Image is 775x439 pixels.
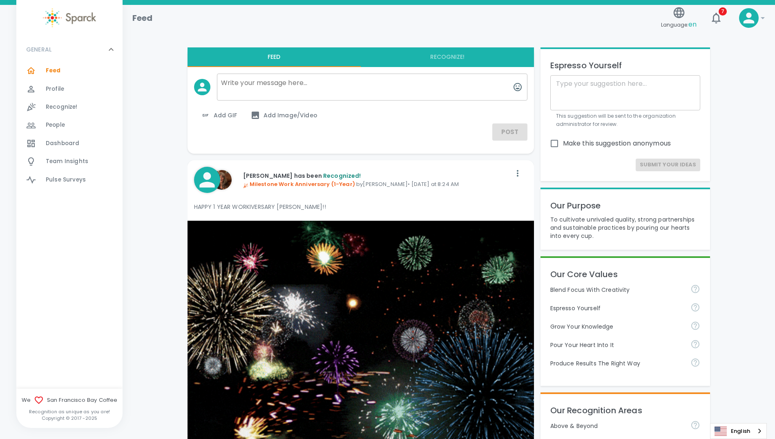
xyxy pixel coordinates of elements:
[46,85,64,93] span: Profile
[16,62,123,192] div: GENERAL
[46,176,86,184] span: Pulse Surveys
[46,139,79,148] span: Dashboard
[46,157,88,166] span: Team Insights
[243,172,511,180] p: [PERSON_NAME] has been
[361,47,534,67] button: Recognize!
[710,423,767,439] aside: Language selected: English
[690,420,700,430] svg: For going above and beyond!
[16,408,123,415] p: Recognition as unique as you are!
[16,8,123,27] a: Sparck logo
[16,98,123,116] a: Recognize!
[556,112,695,128] p: This suggestion will be sent to the organization administrator for review.
[16,415,123,421] p: Copyright © 2017 - 2025
[550,341,684,349] p: Pour Your Heart Into It
[16,395,123,405] span: We San Francisco Bay Coffee
[201,110,237,120] span: Add GIF
[690,339,700,349] svg: Come to work to make a difference in your own way
[323,172,361,180] span: Recognized!
[16,134,123,152] a: Dashboard
[188,47,534,67] div: interaction tabs
[690,284,700,294] svg: Achieve goals today and innovate for tomorrow
[550,59,701,72] p: Espresso Yourself
[719,7,727,16] span: 7
[690,358,700,367] svg: Find success working together and doing the right thing
[550,199,701,212] p: Our Purpose
[690,321,700,331] svg: Follow your curiosity and learn together
[46,67,61,75] span: Feed
[688,20,697,29] span: en
[16,62,123,80] a: Feed
[550,323,684,331] p: Grow Your Knowledge
[243,180,355,188] span: Milestone Work Anniversary (1-Year)
[550,422,684,430] p: Above & Beyond
[46,121,65,129] span: People
[690,302,700,312] svg: Share your voice and your ideas
[550,404,701,417] p: Our Recognition Areas
[16,116,123,134] a: People
[194,203,527,211] p: HAPPY 1 YEAR WORKIVERSARY [PERSON_NAME]!!
[212,170,232,190] img: Picture of Louann VanVoorhis
[16,152,123,170] a: Team Insights
[132,11,153,25] h1: Feed
[26,45,51,54] p: GENERAL
[710,423,767,439] div: Language
[46,103,78,111] span: Recognize!
[16,37,123,62] div: GENERAL
[550,268,701,281] p: Our Core Values
[550,304,684,312] p: Espresso Yourself
[250,110,317,120] span: Add Image/Video
[550,215,701,240] p: To cultivate unrivaled quality, strong partnerships and sustainable practices by pouring our hear...
[563,139,671,148] span: Make this suggestion anonymous
[710,423,766,439] a: English
[243,180,511,188] p: by [PERSON_NAME] • [DATE] at 8:24 AM
[188,47,361,67] button: Feed
[16,171,123,189] a: Pulse Surveys
[658,4,700,33] button: Language:en
[661,19,697,30] span: Language:
[43,8,96,27] img: Sparck logo
[706,8,726,28] button: 7
[16,80,123,98] a: Profile
[550,286,684,294] p: Blend Focus With Creativity
[550,359,684,367] p: Produce Results The Right Way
